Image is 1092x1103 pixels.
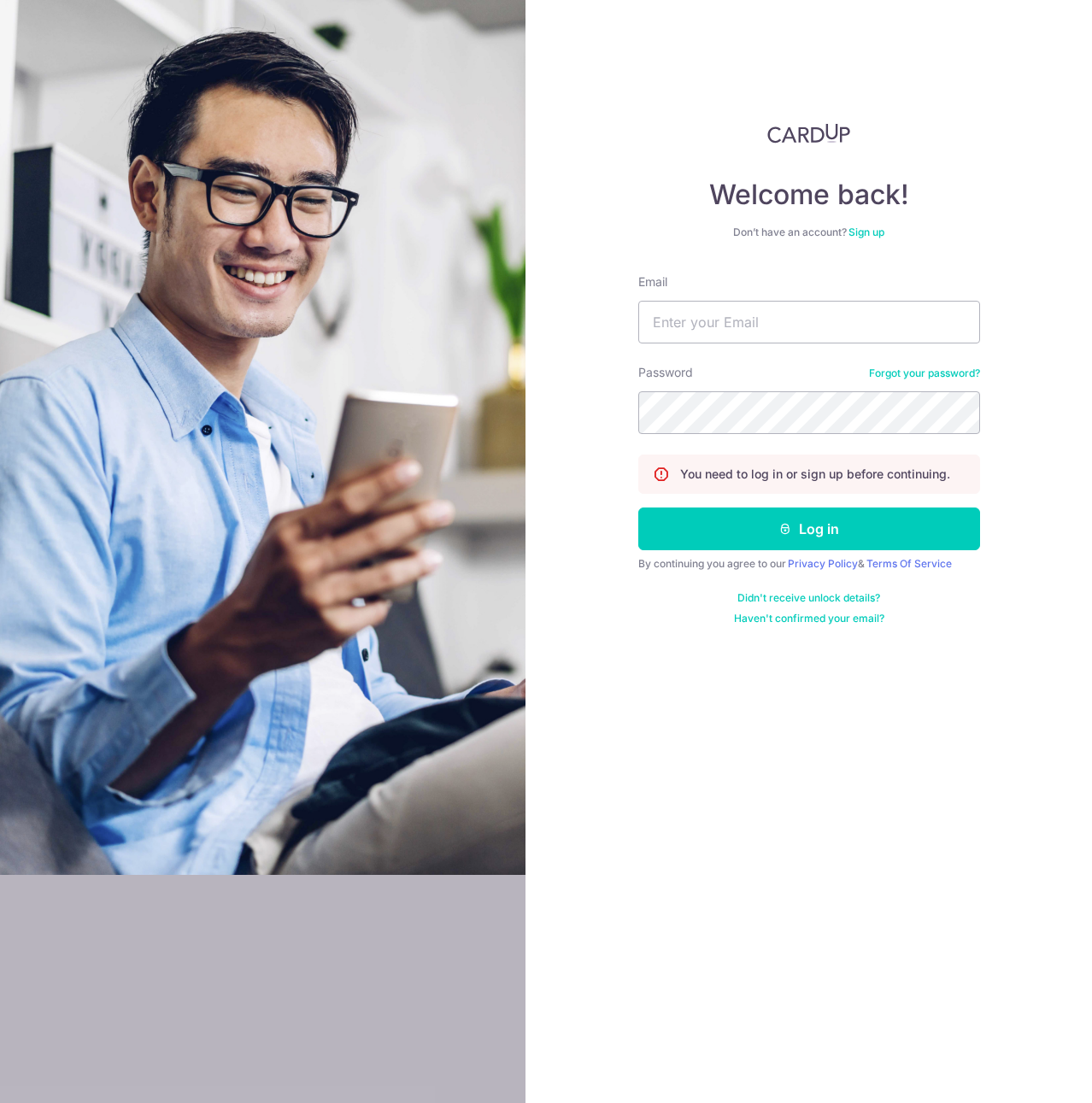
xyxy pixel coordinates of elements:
div: Don’t have an account? [638,226,980,239]
p: You need to log in or sign up before continuing. [680,466,950,483]
label: Email [638,273,667,290]
img: CardUp Logo [767,123,851,144]
label: Password [638,364,693,381]
a: Privacy Policy [788,557,858,570]
input: Enter your Email [638,301,980,343]
div: By continuing you agree to our & [638,557,980,571]
a: Didn't receive unlock details? [737,591,880,605]
h4: Welcome back! [638,178,980,212]
a: Terms Of Service [866,557,952,570]
a: Haven't confirmed your email? [734,612,884,625]
a: Forgot your password? [869,367,980,380]
a: Sign up [848,226,884,238]
button: Log in [638,507,980,550]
